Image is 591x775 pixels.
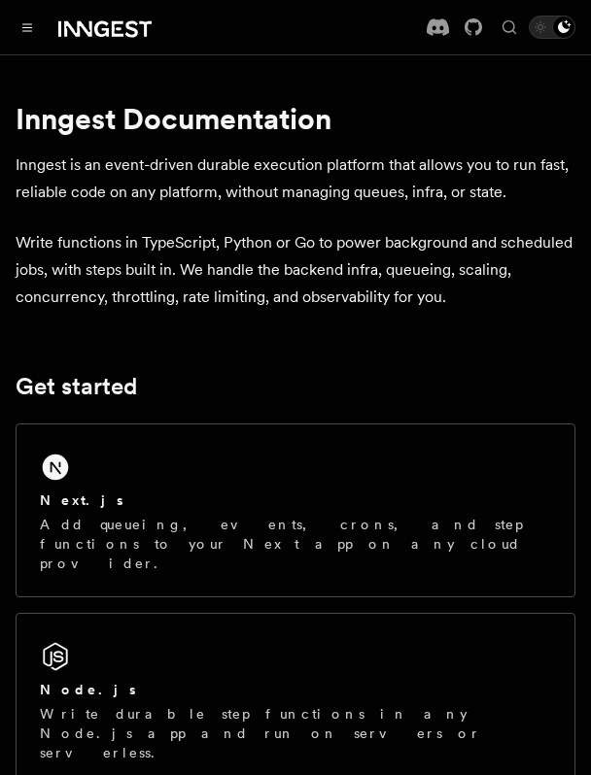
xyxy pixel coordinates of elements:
button: Toggle dark mode [529,16,575,39]
button: Find something... [498,16,521,39]
h2: Node.js [40,680,136,699]
a: Next.jsAdd queueing, events, crons, and step functions to your Next app on any cloud provider. [16,423,575,597]
p: Add queueing, events, crons, and step functions to your Next app on any cloud provider. [40,515,551,573]
p: Write functions in TypeScript, Python or Go to power background and scheduled jobs, with steps bu... [16,229,575,311]
h1: Inngest Documentation [16,101,575,136]
button: Toggle navigation [16,16,39,39]
h2: Next.js [40,490,123,510]
a: Get started [16,373,137,400]
p: Write durable step functions in any Node.js app and run on servers or serverless. [40,704,551,762]
p: Inngest is an event-driven durable execution platform that allows you to run fast, reliable code ... [16,152,575,206]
